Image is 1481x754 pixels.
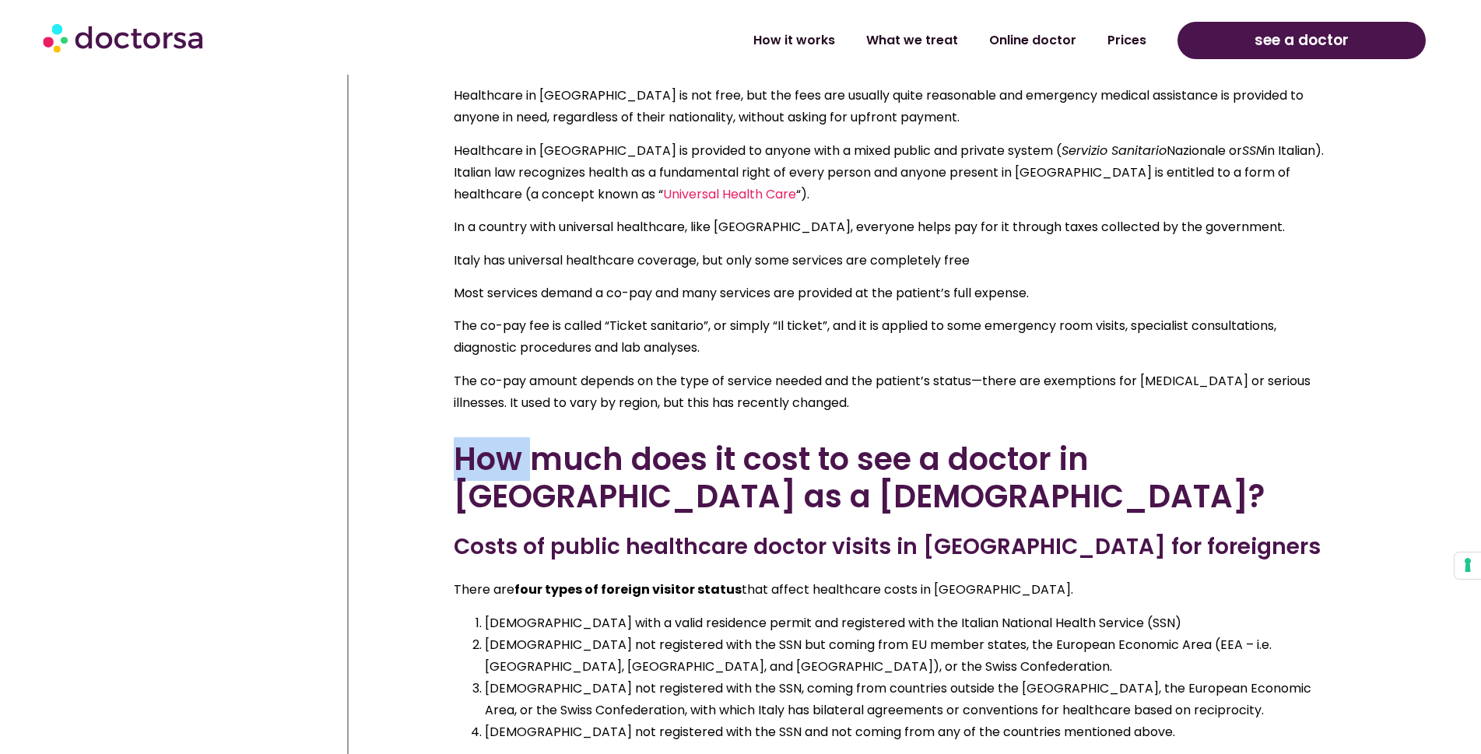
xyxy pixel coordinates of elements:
span: see a doctor [1255,28,1349,53]
i: Servizio Sanitario [1062,142,1167,160]
li: [DEMOGRAPHIC_DATA] not registered with the SSN, coming from countries outside the [GEOGRAPHIC_DAT... [485,678,1325,721]
p: The co-pay fee is called “Ticket sanitario”, or simply “Il ticket”, and it is applied to some eme... [454,315,1325,359]
li: [DEMOGRAPHIC_DATA] not registered with the SSN and not coming from any of the countries mentioned... [485,721,1325,743]
span: Healthcare in [GEOGRAPHIC_DATA] is provided to anyone with a mixed public and private system ( Na... [454,142,1324,203]
p: There are that affect healthcare costs in [GEOGRAPHIC_DATA]. [454,579,1325,601]
a: Prices [1092,23,1162,58]
span: Healthcare in [GEOGRAPHIC_DATA] is not free, but the fees are usually quite reasonable and emerge... [454,86,1304,126]
nav: Menu [383,23,1162,58]
a: Universal Health Care [663,185,796,203]
i: SSN [1242,142,1265,160]
h3: Costs of public healthcare doctor visits in [GEOGRAPHIC_DATA] for foreigners [454,531,1325,563]
a: How it works [738,23,851,58]
p: The co-pay amount depends on the type of service needed and the patient’s status—there are exempt... [454,370,1325,414]
p: Most services demand a co-pay and many services are provided at the patient’s full expense. [454,282,1325,304]
h2: How much does it cost to see a doctor in [GEOGRAPHIC_DATA] as a [DEMOGRAPHIC_DATA]? [454,440,1325,515]
strong: four types of foreign visitor status [514,580,742,598]
li: [DEMOGRAPHIC_DATA] not registered with the SSN but coming from EU member states, the European Eco... [485,634,1325,678]
span: “). [796,185,809,203]
a: Online doctor [974,23,1092,58]
a: see a doctor [1177,22,1426,59]
li: [DEMOGRAPHIC_DATA] with a valid residence permit and registered with the Italian National Health ... [485,612,1325,634]
p: In a country with universal healthcare, like [GEOGRAPHIC_DATA], everyone helps pay for it through... [454,216,1325,238]
button: Your consent preferences for tracking technologies [1455,552,1481,579]
p: Italy has universal healthcare coverage, but only some services are completely free [454,250,1325,272]
a: What we treat [851,23,974,58]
